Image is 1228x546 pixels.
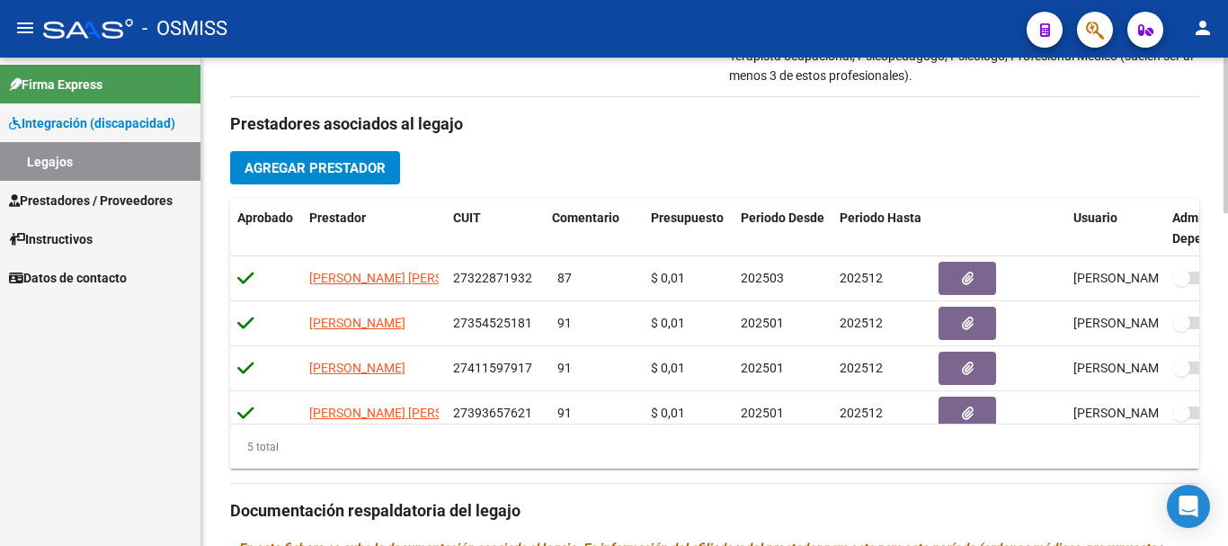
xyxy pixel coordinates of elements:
span: Presupuesto [651,210,724,225]
span: [PERSON_NAME] [DATE] [1073,316,1215,330]
span: 202501 [741,406,784,420]
span: 91 [557,316,572,330]
span: 202512 [840,316,883,330]
span: CUIT [453,210,481,225]
span: 91 [557,406,572,420]
span: 27354525181 [453,316,532,330]
mat-icon: person [1192,17,1214,39]
span: 202501 [741,361,784,375]
span: 202503 [741,271,784,285]
span: 202501 [741,316,784,330]
span: Periodo Hasta [840,210,921,225]
span: 27393657621 [453,406,532,420]
span: [PERSON_NAME] [309,361,405,375]
button: Agregar Prestador [230,151,400,184]
span: 202512 [840,406,883,420]
h3: Prestadores asociados al legajo [230,112,1199,137]
span: Usuario [1073,210,1117,225]
span: Firma Express [9,75,102,94]
div: 5 total [230,437,279,457]
datatable-header-cell: Comentario [545,199,644,258]
div: Open Intercom Messenger [1167,485,1210,528]
span: Periodo Desde [741,210,824,225]
datatable-header-cell: Prestador [302,199,446,258]
span: Instructivos [9,229,93,249]
span: $ 0,01 [651,316,685,330]
span: Prestador [309,210,366,225]
span: [PERSON_NAME] [DATE] [1073,271,1215,285]
span: 202512 [840,361,883,375]
span: $ 0,01 [651,361,685,375]
span: [PERSON_NAME] [PERSON_NAME] [309,271,504,285]
h3: Documentación respaldatoria del legajo [230,498,1199,524]
span: $ 0,01 [651,406,685,420]
span: [PERSON_NAME] [DATE] [1073,361,1215,375]
span: $ 0,01 [651,271,685,285]
mat-icon: menu [14,17,36,39]
span: 27411597917 [453,361,532,375]
span: 91 [557,361,572,375]
datatable-header-cell: Periodo Hasta [832,199,931,258]
span: Datos de contacto [9,268,127,288]
datatable-header-cell: Periodo Desde [734,199,832,258]
span: 27322871932 [453,271,532,285]
span: [PERSON_NAME] [PERSON_NAME] [309,406,504,420]
span: Comentario [552,210,619,225]
span: [PERSON_NAME] [309,316,405,330]
datatable-header-cell: CUIT [446,199,545,258]
span: Prestadores / Proveedores [9,191,173,210]
datatable-header-cell: Usuario [1066,199,1165,258]
span: Agregar Prestador [245,160,386,176]
span: 202512 [840,271,883,285]
span: Integración (discapacidad) [9,113,175,133]
datatable-header-cell: Aprobado [230,199,302,258]
span: [PERSON_NAME] [DATE] [1073,406,1215,420]
datatable-header-cell: Presupuesto [644,199,734,258]
span: - OSMISS [142,9,227,49]
span: Aprobado [237,210,293,225]
span: 87 [557,271,572,285]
